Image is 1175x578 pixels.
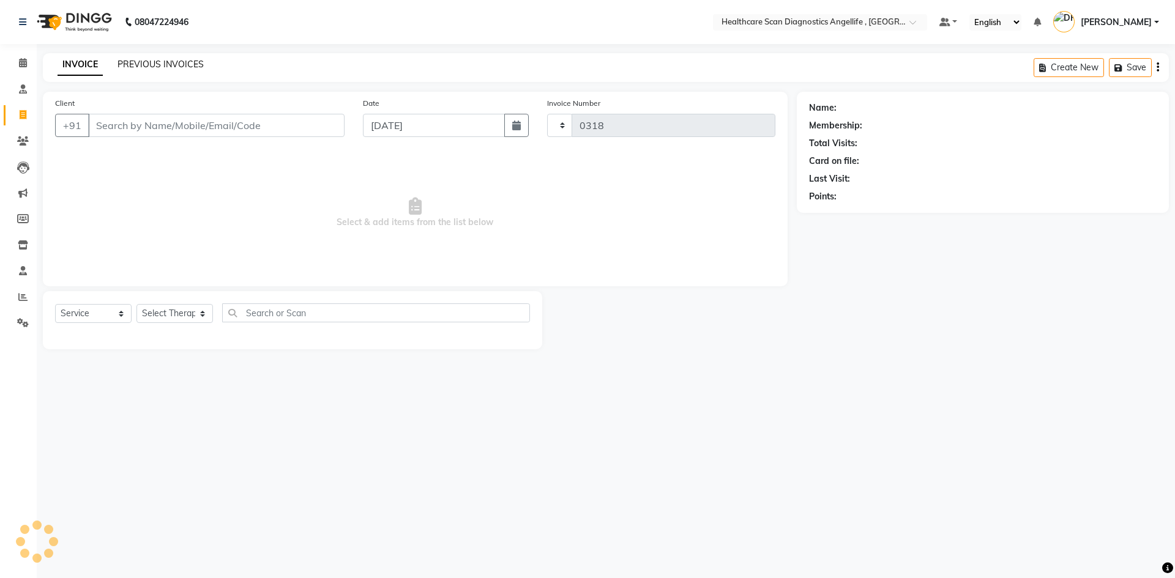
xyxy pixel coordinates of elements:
input: Search or Scan [222,303,530,322]
div: Name: [809,102,837,114]
div: Membership: [809,119,862,132]
div: Last Visit: [809,172,850,185]
img: logo [31,5,115,39]
button: Save [1109,58,1152,77]
div: Points: [809,190,837,203]
label: Invoice Number [547,98,600,109]
b: 08047224946 [135,5,188,39]
span: Select & add items from the list below [55,152,775,274]
button: Create New [1034,58,1104,77]
div: Total Visits: [809,137,857,150]
span: [PERSON_NAME] [1081,16,1152,29]
label: Client [55,98,75,109]
label: Date [363,98,379,109]
img: DR AFTAB ALAM [1053,11,1075,32]
button: +91 [55,114,89,137]
a: PREVIOUS INVOICES [117,59,204,70]
a: INVOICE [58,54,103,76]
div: Card on file: [809,155,859,168]
input: Search by Name/Mobile/Email/Code [88,114,345,137]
